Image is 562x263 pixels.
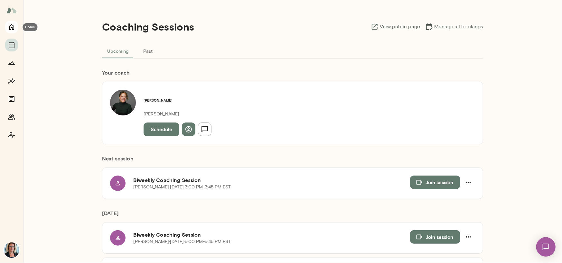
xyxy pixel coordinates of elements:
[23,23,37,31] div: Home
[110,90,136,115] img: Tara
[102,43,483,59] div: basic tabs example
[6,4,17,16] img: Mento
[133,176,410,184] h6: Biweekly Coaching Session
[425,23,483,31] a: Manage all bookings
[4,242,19,258] img: Jennifer Alvarez
[5,39,18,51] button: Sessions
[198,122,211,136] button: Send message
[144,98,211,103] h6: [PERSON_NAME]
[134,43,163,59] button: Past
[102,21,194,33] h4: Coaching Sessions
[5,111,18,123] button: Members
[410,230,460,244] button: Join session
[182,122,195,136] button: View profile
[371,23,420,31] a: View public page
[5,21,18,33] button: Home
[5,93,18,105] button: Documents
[5,75,18,87] button: Insights
[102,43,134,59] button: Upcoming
[102,155,483,168] h6: Next session
[144,122,179,136] button: Schedule
[102,209,483,222] h6: [DATE]
[133,231,410,239] h6: Biweekly Coaching Session
[133,239,231,245] p: [PERSON_NAME] · [DATE] · 5:00 PM-5:45 PM EST
[5,129,18,141] button: Coach app
[133,184,231,190] p: [PERSON_NAME] · [DATE] · 3:00 PM-3:45 PM EST
[5,57,18,69] button: Growth Plan
[410,176,460,189] button: Join session
[102,69,483,77] h6: Your coach
[144,111,211,117] p: [PERSON_NAME]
